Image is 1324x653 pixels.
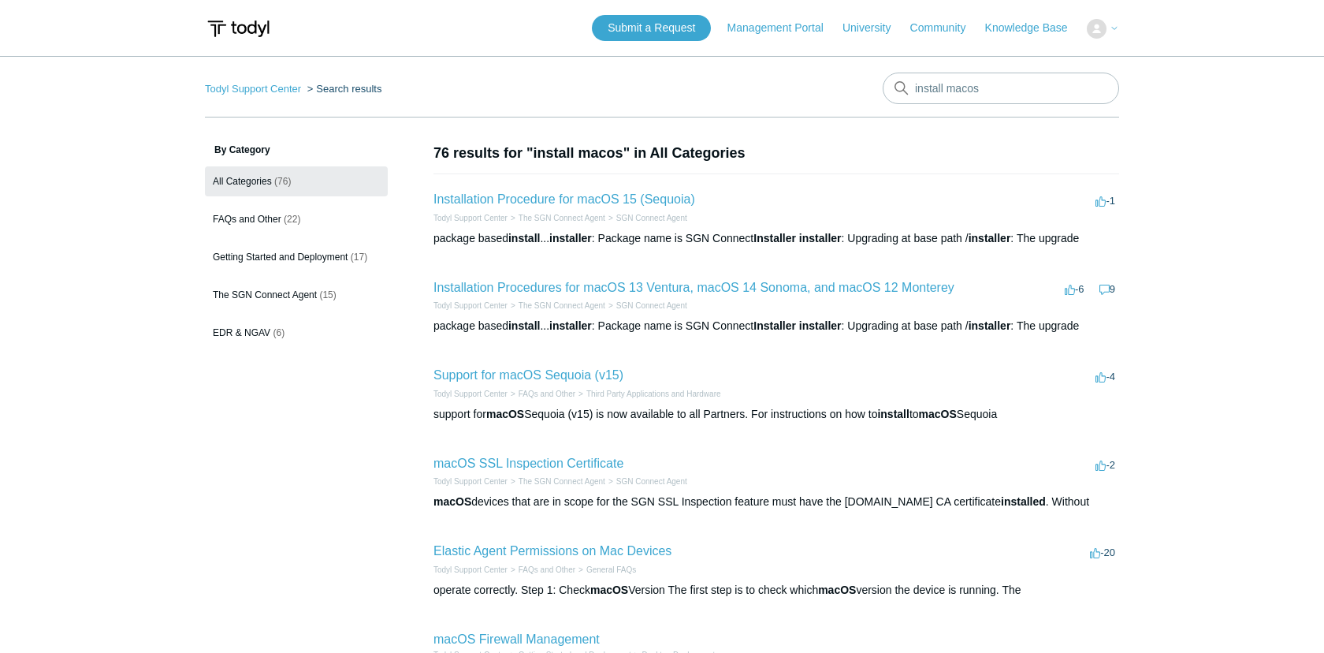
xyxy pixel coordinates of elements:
a: The SGN Connect Agent [519,301,605,310]
li: Todyl Support Center [433,300,508,312]
span: -4 [1095,371,1115,382]
h1: 76 results for "install macos" in All Categories [433,143,1119,164]
a: EDR & NGAV (6) [205,318,388,348]
li: Third Party Applications and Hardware [575,388,720,400]
em: installer [969,232,1011,244]
span: (17) [351,252,367,263]
span: FAQs and Other [213,214,281,225]
li: SGN Connect Agent [605,476,687,487]
span: (15) [319,289,336,300]
li: Todyl Support Center [433,476,508,487]
h3: By Category [205,143,388,157]
span: -2 [1095,459,1115,471]
span: (22) [284,214,300,225]
li: General FAQs [575,564,636,576]
li: The SGN Connect Agent [508,476,605,487]
a: The SGN Connect Agent (15) [205,280,388,310]
input: Search [883,73,1119,104]
div: operate correctly. Step 1: Check Version The first step is to check which version the device is r... [433,582,1119,599]
a: Third Party Applications and Hardware [586,390,721,398]
em: Installer [753,232,796,244]
a: Todyl Support Center [433,214,508,222]
span: -6 [1065,283,1084,295]
a: University [842,20,906,36]
span: (76) [274,176,291,187]
a: The SGN Connect Agent [519,477,605,486]
a: The SGN Connect Agent [519,214,605,222]
a: Todyl Support Center [433,565,508,574]
li: FAQs and Other [508,388,575,400]
a: Management Portal [727,20,839,36]
a: FAQs and Other [519,565,575,574]
a: Todyl Support Center [433,301,508,310]
li: The SGN Connect Agent [508,300,605,312]
em: macOS [486,408,524,420]
a: FAQs and Other [519,390,575,398]
li: SGN Connect Agent [605,212,687,224]
div: support for Sequoia (v15) is now available to all Partners. For instructions on how to to Sequoia [433,406,1119,423]
a: Community [910,20,982,36]
em: macOS [919,408,957,420]
span: The SGN Connect Agent [213,289,317,300]
li: Todyl Support Center [433,388,508,400]
em: install [877,408,909,420]
a: Knowledge Base [985,20,1084,36]
span: EDR & NGAV [213,327,270,338]
em: Installer [753,319,796,332]
a: Todyl Support Center [205,83,301,95]
li: Search results [304,83,382,95]
a: SGN Connect Agent [616,301,687,310]
a: Installation Procedure for macOS 15 (Sequoia) [433,192,695,206]
li: FAQs and Other [508,564,575,576]
a: macOS Firewall Management [433,632,600,646]
em: install [508,319,540,332]
span: Getting Started and Deployment [213,252,348,263]
a: Getting Started and Deployment (17) [205,242,388,272]
img: Todyl Support Center Help Center home page [205,14,272,43]
a: SGN Connect Agent [616,477,687,486]
a: Todyl Support Center [433,477,508,486]
a: Elastic Agent Permissions on Mac Devices [433,544,671,558]
em: installer [799,319,842,332]
em: macOS [590,584,628,596]
a: General FAQs [586,565,636,574]
a: Installation Procedures for macOS 13 Ventura, macOS 14 Sonoma, and macOS 12 Monterey [433,281,954,294]
li: The SGN Connect Agent [508,212,605,224]
a: Todyl Support Center [433,390,508,398]
a: Submit a Request [592,15,711,41]
em: macOS [433,495,471,508]
a: Support for macOS Sequoia (v15) [433,368,623,382]
span: All Categories [213,176,272,187]
span: (6) [273,327,285,338]
em: installed [1001,495,1046,508]
em: installer [969,319,1011,332]
em: installer [549,232,592,244]
li: SGN Connect Agent [605,300,687,312]
li: Todyl Support Center [433,212,508,224]
em: macOS [818,584,856,596]
em: installer [799,232,842,244]
div: package based ... : Package name is SGN Connect : Upgrading at base path / : The upgrade [433,318,1119,334]
div: package based ... : Package name is SGN Connect : Upgrading at base path / : The upgrade [433,230,1119,247]
li: Todyl Support Center [433,564,508,576]
a: FAQs and Other (22) [205,204,388,234]
em: install [508,232,540,244]
span: -1 [1095,195,1115,207]
span: 9 [1099,283,1115,295]
div: devices that are in scope for the SGN SSL Inspection feature must have the [DOMAIN_NAME] CA certi... [433,494,1119,510]
a: All Categories (76) [205,166,388,196]
a: macOS SSL Inspection Certificate [433,457,623,470]
em: installer [549,319,592,332]
li: Todyl Support Center [205,83,304,95]
span: -20 [1090,547,1115,558]
a: SGN Connect Agent [616,214,687,222]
